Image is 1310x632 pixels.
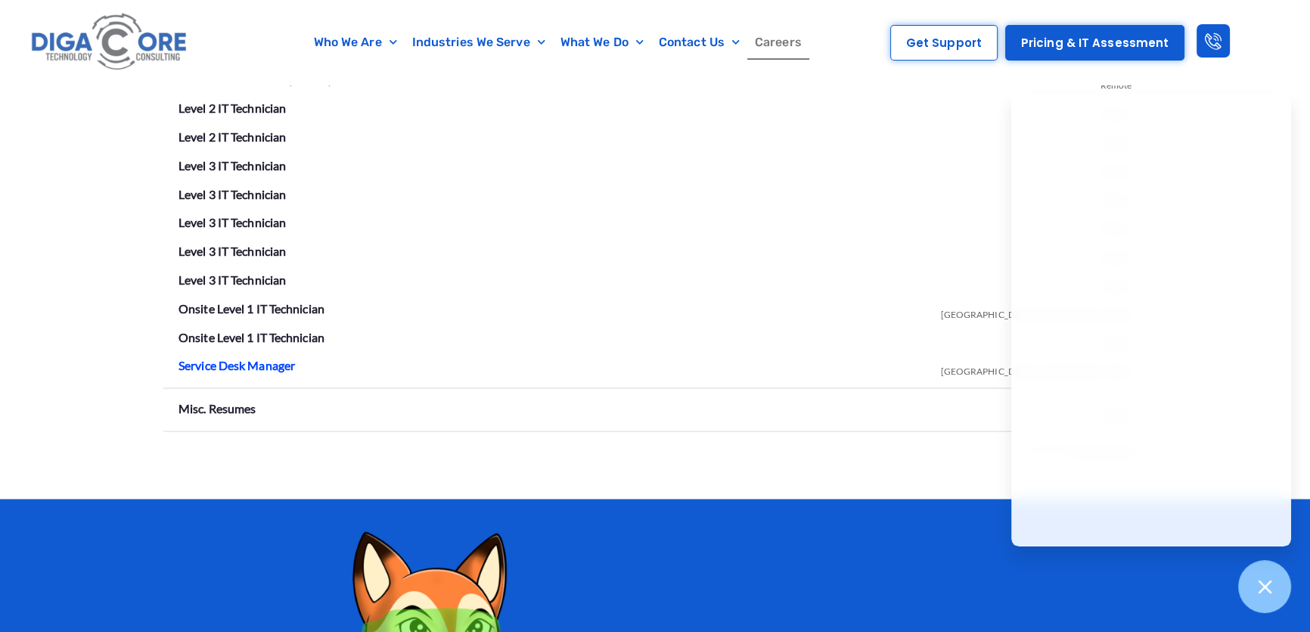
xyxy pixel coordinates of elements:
a: Service Desk Manager [178,358,295,372]
a: Level 2 IT Technician [178,129,286,144]
a: Get Support [890,25,998,61]
a: Pricing & IT Assessment [1005,25,1184,61]
a: Onsite Level 1 IT Technician [178,301,324,316]
a: Who We Are [306,25,405,60]
a: Industries We Serve [405,25,553,60]
nav: Menu [259,25,855,60]
a: Misc. Resumes [178,401,256,416]
span: [GEOGRAPHIC_DATA], [GEOGRAPHIC_DATA] [940,354,1132,383]
a: Careers [747,25,809,60]
span: Get Support [906,37,982,48]
a: What We Do [553,25,651,60]
a: Level 3 IT Technician [178,244,286,258]
img: Digacore logo 1 [27,8,192,77]
div: Powered by [163,439,1140,461]
iframe: Chatgenie Messenger [1011,92,1291,546]
span: Pricing & IT Assessment [1021,37,1169,48]
a: Level 3 IT Technician [178,158,286,173]
a: Onsite Level 1 IT Technician [178,330,324,344]
a: Level 3 IT Technician [178,187,286,201]
a: Contact Us [651,25,747,60]
span: [GEOGRAPHIC_DATA], [GEOGRAPHIC_DATA] [940,297,1132,326]
a: Level 3 IT Technician [178,272,286,287]
a: Level 2 IT Technician [178,101,286,115]
a: Level 3 IT Technician [178,215,286,229]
